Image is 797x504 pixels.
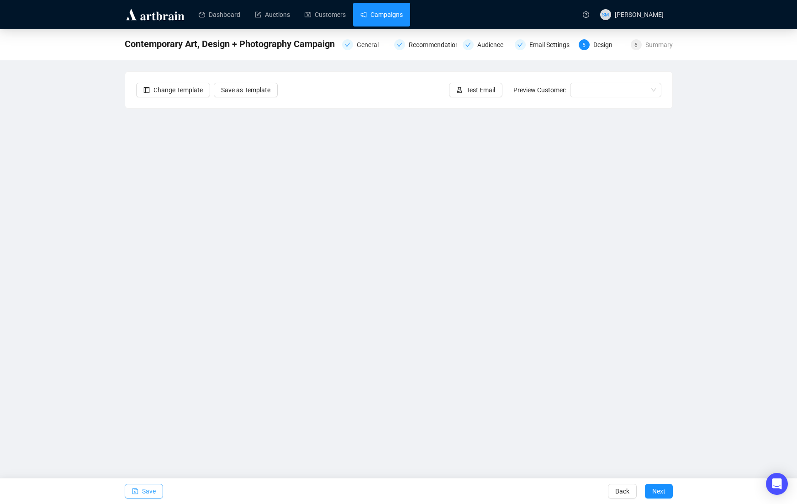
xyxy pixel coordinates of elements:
span: Change Template [153,85,203,95]
div: Email Settings [515,39,573,50]
a: Campaigns [360,3,403,27]
span: SM [602,11,609,18]
span: check [465,42,471,48]
img: logo [125,7,186,22]
div: Open Intercom Messenger [766,473,788,495]
span: layout [143,87,150,93]
button: Back [608,484,637,499]
div: General [357,39,384,50]
div: Summary [645,39,673,50]
a: Dashboard [199,3,240,27]
button: Save [125,484,163,499]
span: check [517,42,523,48]
div: Recommendations [394,39,457,50]
span: Save [142,478,156,504]
div: 5Design [579,39,625,50]
div: 6Summary [631,39,673,50]
div: Email Settings [529,39,575,50]
a: Auctions [255,3,290,27]
div: Audience [477,39,509,50]
div: Audience [463,39,509,50]
span: Contemporary Art, Design + Photography Campaign [125,37,335,51]
span: [PERSON_NAME] [615,11,664,18]
span: 5 [582,42,586,48]
a: Customers [305,3,346,27]
span: save [132,488,138,494]
span: 6 [634,42,638,48]
div: Design [593,39,618,50]
span: question-circle [583,11,589,18]
span: Test Email [466,85,495,95]
span: Back [615,478,629,504]
button: Save as Template [214,83,278,97]
button: Change Template [136,83,210,97]
span: check [345,42,350,48]
span: experiment [456,87,463,93]
span: Save as Template [221,85,270,95]
button: Next [645,484,673,499]
div: Recommendations [409,39,468,50]
button: Test Email [449,83,502,97]
span: check [397,42,402,48]
div: General [342,39,389,50]
span: Next [652,478,665,504]
span: Preview Customer: [513,86,566,94]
